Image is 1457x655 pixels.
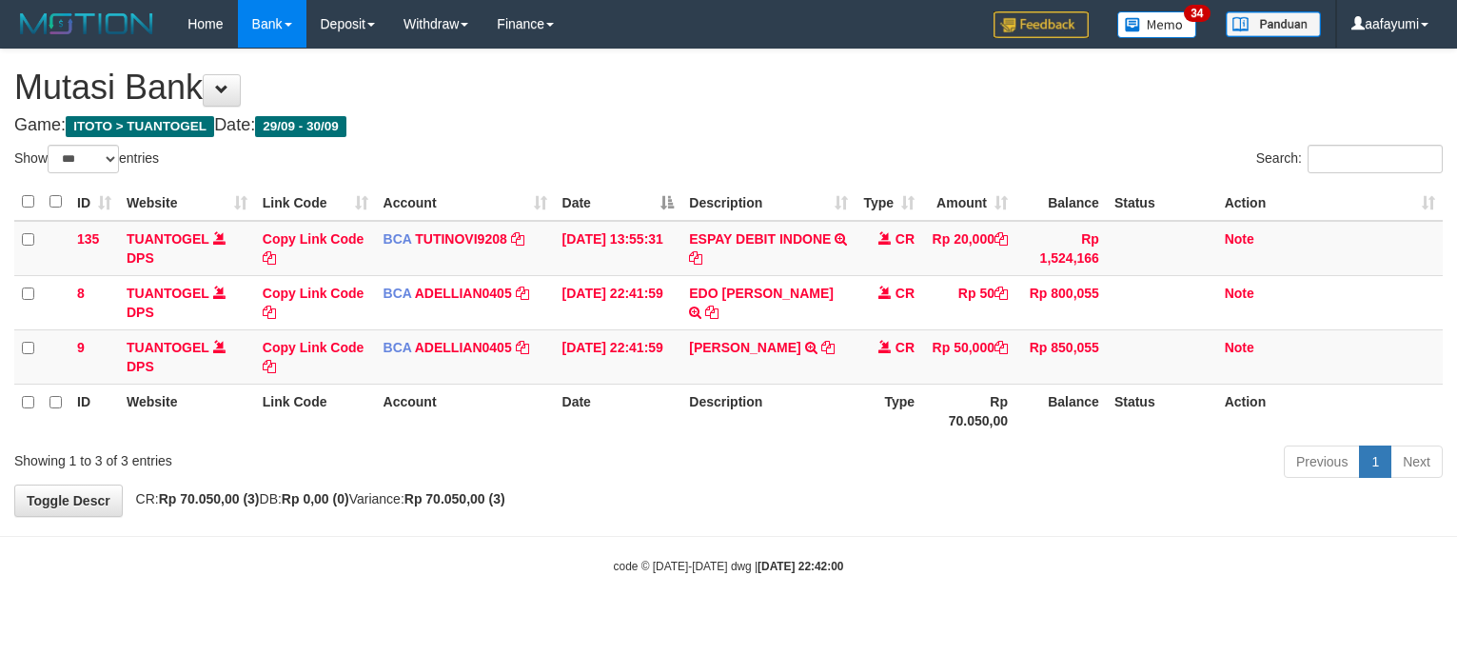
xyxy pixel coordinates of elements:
[127,286,209,301] a: TUANTOGEL
[994,340,1008,355] a: Copy Rp 50,000 to clipboard
[14,10,159,38] img: MOTION_logo.png
[922,221,1015,276] td: Rp 20,000
[255,384,376,438] th: Link Code
[994,231,1008,247] a: Copy Rp 20,000 to clipboard
[127,491,505,506] span: CR: DB: Variance:
[77,286,85,301] span: 8
[263,286,364,320] a: Copy Link Code
[1225,286,1254,301] a: Note
[614,560,844,573] small: code © [DATE]-[DATE] dwg |
[415,340,512,355] a: ADELLIAN0405
[1217,384,1443,438] th: Action
[384,286,412,301] span: BCA
[1184,5,1210,22] span: 34
[922,184,1015,221] th: Amount: activate to sort column ascending
[404,491,505,506] strong: Rp 70.050,00 (3)
[14,145,159,173] label: Show entries
[14,69,1443,107] h1: Mutasi Bank
[119,275,255,329] td: DPS
[119,329,255,384] td: DPS
[1256,145,1443,173] label: Search:
[821,340,835,355] a: Copy RIAN SAEPULR to clipboard
[255,116,346,137] span: 29/09 - 30/09
[48,145,119,173] select: Showentries
[263,231,364,266] a: Copy Link Code
[415,286,512,301] a: ADELLIAN0405
[1117,11,1197,38] img: Button%20Memo.svg
[896,286,915,301] span: CR
[1225,231,1254,247] a: Note
[896,340,915,355] span: CR
[1015,329,1107,384] td: Rp 850,055
[66,116,214,137] span: ITOTO > TUANTOGEL
[376,384,555,438] th: Account
[555,329,682,384] td: [DATE] 22:41:59
[14,485,123,517] a: Toggle Descr
[77,340,85,355] span: 9
[69,184,119,221] th: ID: activate to sort column ascending
[14,444,593,470] div: Showing 1 to 3 of 3 entries
[555,221,682,276] td: [DATE] 13:55:31
[896,231,915,247] span: CR
[1225,340,1254,355] a: Note
[1359,446,1391,478] a: 1
[1015,184,1107,221] th: Balance
[127,231,209,247] a: TUANTOGEL
[555,384,682,438] th: Date
[1226,11,1321,37] img: panduan.png
[384,340,412,355] span: BCA
[255,184,376,221] th: Link Code: activate to sort column ascending
[69,384,119,438] th: ID
[758,560,843,573] strong: [DATE] 22:42:00
[1107,384,1217,438] th: Status
[922,384,1015,438] th: Rp 70.050,00
[856,184,922,221] th: Type: activate to sort column ascending
[1015,221,1107,276] td: Rp 1,524,166
[922,329,1015,384] td: Rp 50,000
[994,11,1089,38] img: Feedback.jpg
[856,384,922,438] th: Type
[127,340,209,355] a: TUANTOGEL
[1308,145,1443,173] input: Search:
[511,231,524,247] a: Copy TUTINOVI9208 to clipboard
[689,340,800,355] a: [PERSON_NAME]
[415,231,506,247] a: TUTINOVI9208
[922,275,1015,329] td: Rp 50
[159,491,260,506] strong: Rp 70.050,00 (3)
[263,340,364,374] a: Copy Link Code
[1217,184,1443,221] th: Action: activate to sort column ascending
[1107,184,1217,221] th: Status
[119,184,255,221] th: Website: activate to sort column ascending
[705,305,719,320] a: Copy EDO TEO SANTIAGO to clipboard
[1390,446,1443,478] a: Next
[77,231,99,247] span: 135
[384,231,412,247] span: BCA
[119,221,255,276] td: DPS
[555,184,682,221] th: Date: activate to sort column descending
[516,286,529,301] a: Copy ADELLIAN0405 to clipboard
[689,286,834,301] a: EDO [PERSON_NAME]
[689,250,702,266] a: Copy ESPAY DEBIT INDONE to clipboard
[282,491,349,506] strong: Rp 0,00 (0)
[1015,384,1107,438] th: Balance
[1015,275,1107,329] td: Rp 800,055
[555,275,682,329] td: [DATE] 22:41:59
[689,231,831,247] a: ESPAY DEBIT INDONE
[376,184,555,221] th: Account: activate to sort column ascending
[14,116,1443,135] h4: Game: Date:
[994,286,1008,301] a: Copy Rp 50 to clipboard
[119,384,255,438] th: Website
[516,340,529,355] a: Copy ADELLIAN0405 to clipboard
[1284,446,1360,478] a: Previous
[681,184,856,221] th: Description: activate to sort column ascending
[681,384,856,438] th: Description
